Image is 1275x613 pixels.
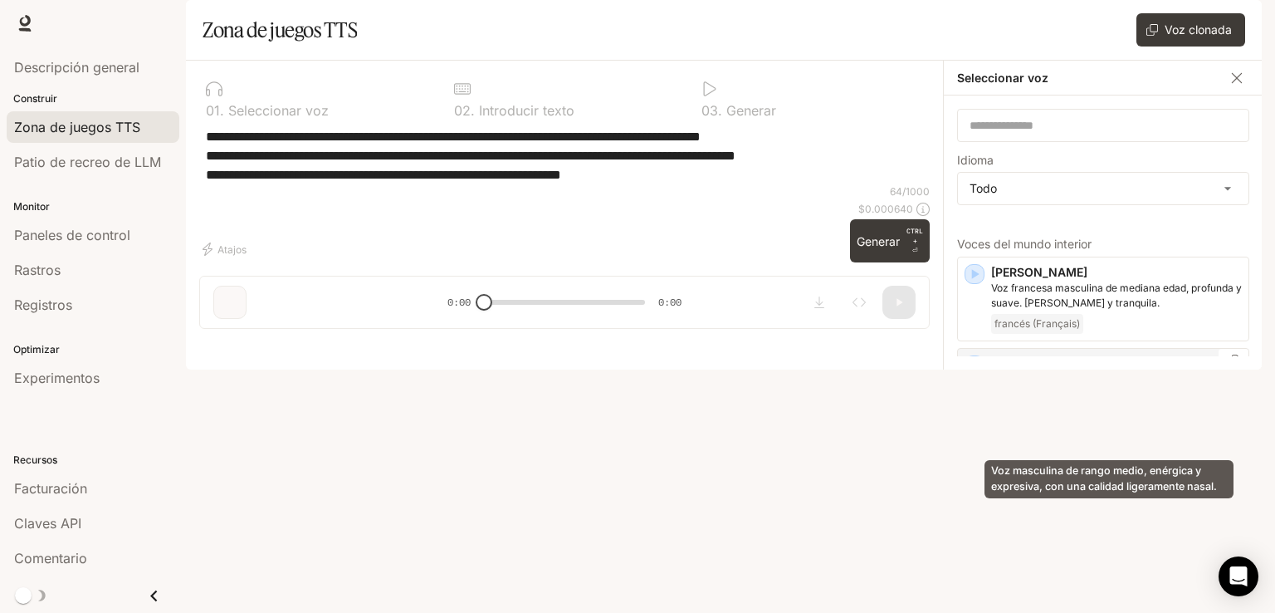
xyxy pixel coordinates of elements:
font: 0 [206,102,214,119]
font: [PERSON_NAME] [991,265,1087,279]
font: / [902,185,906,198]
font: ⏎ [912,247,918,254]
font: 2 [462,102,471,119]
font: francés (Français) [994,317,1080,330]
p: Voz francesa masculina de mediana edad, profunda y suave. Serena y tranquila. [991,281,1242,311]
font: Voz masculina de rango medio, enérgica y expresiva, con una calidad ligeramente nasal. [991,464,1217,493]
font: Todo [970,181,997,195]
font: Voz clonada [1165,22,1232,37]
font: Idioma [957,153,994,167]
font: Introducir texto [479,102,574,119]
font: . [718,102,722,119]
button: Voz clonada [1136,13,1245,47]
div: Abrir Intercom Messenger [1219,557,1258,596]
font: 1 [214,102,220,119]
font: Zona de juegos TTS [203,17,357,42]
font: CTRL + [906,227,923,245]
font: Voces del mundo interior [957,237,1092,251]
font: . [471,102,475,119]
font: . [220,102,224,119]
font: 64 [890,185,902,198]
font: 3 [710,102,718,119]
font: 1000 [906,185,930,198]
button: Atajos [199,236,253,262]
button: GenerarCTRL +⏎ [850,219,930,262]
font: Generar [857,234,900,248]
font: 0 [454,102,462,119]
font: 0 [701,102,710,119]
font: Generar [726,102,776,119]
div: Todo [958,173,1248,204]
font: Seleccionar voz [228,102,329,119]
font: Atajos [217,243,247,256]
button: Copiar ID de voz [1225,355,1242,368]
font: Voz francesa masculina de mediana edad, profunda y suave. [PERSON_NAME] y tranquila. [991,282,1242,309]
